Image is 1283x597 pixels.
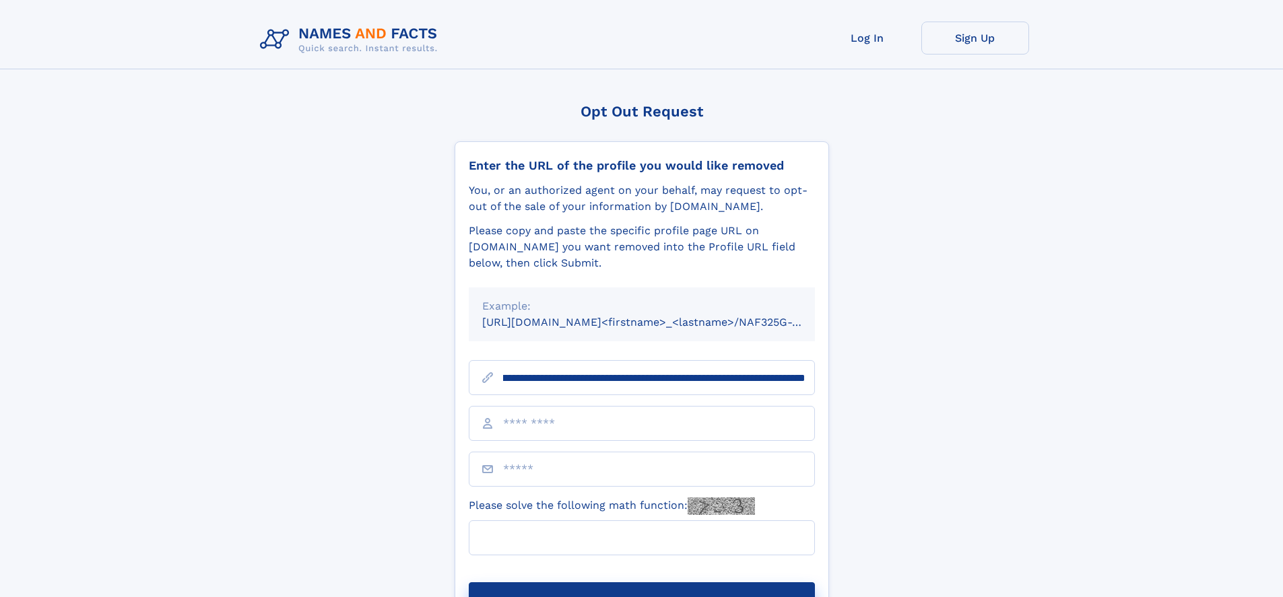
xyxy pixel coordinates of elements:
[255,22,449,58] img: Logo Names and Facts
[469,497,755,515] label: Please solve the following math function:
[469,158,815,173] div: Enter the URL of the profile you would like removed
[455,103,829,120] div: Opt Out Request
[482,316,841,328] small: [URL][DOMAIN_NAME]<firstname>_<lastname>/NAF325G-xxxxxxxx
[482,298,801,314] div: Example:
[921,22,1029,55] a: Sign Up
[469,182,815,215] div: You, or an authorized agent on your behalf, may request to opt-out of the sale of your informatio...
[469,223,815,271] div: Please copy and paste the specific profile page URL on [DOMAIN_NAME] you want removed into the Pr...
[814,22,921,55] a: Log In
